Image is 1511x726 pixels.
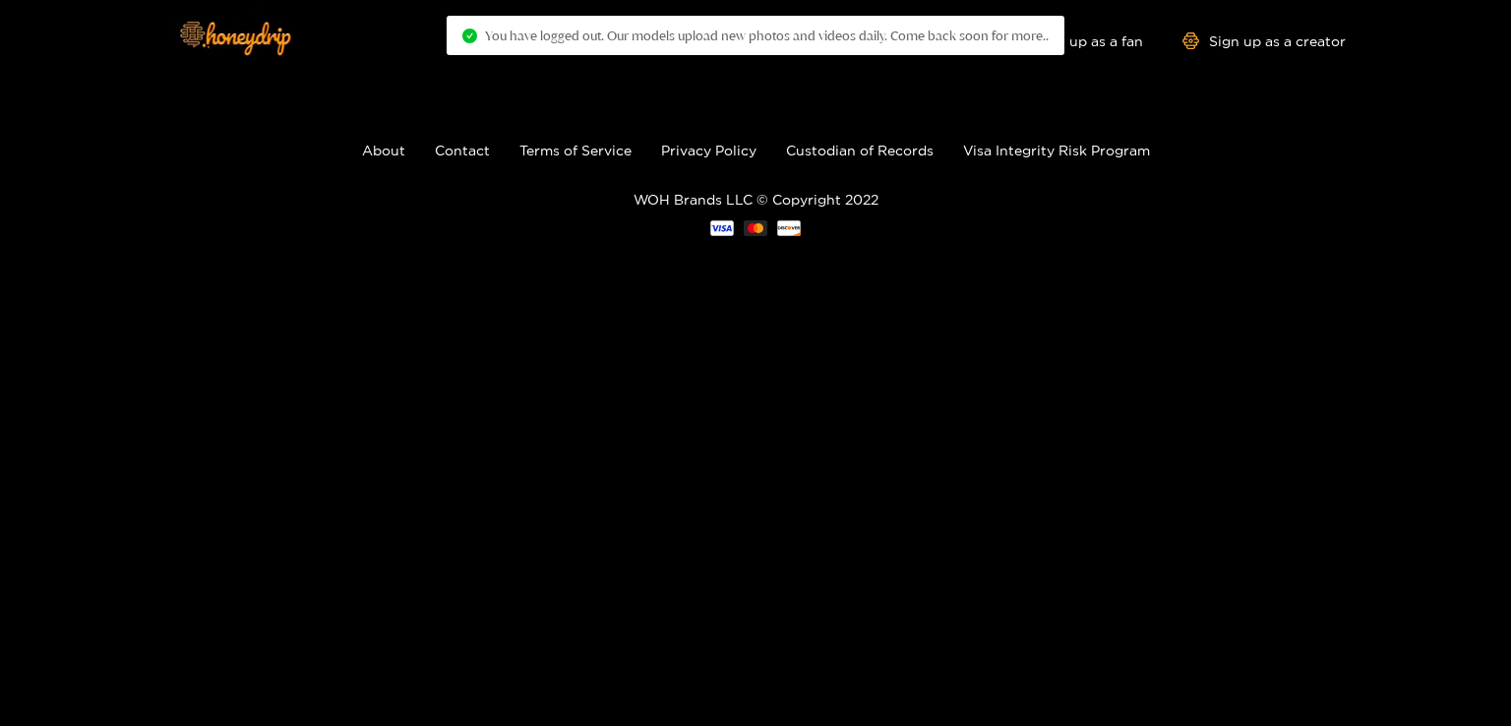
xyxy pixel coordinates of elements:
[519,143,632,157] a: Terms of Service
[661,143,756,157] a: Privacy Policy
[786,143,934,157] a: Custodian of Records
[362,143,405,157] a: About
[1008,32,1143,49] a: Sign up as a fan
[435,143,490,157] a: Contact
[485,28,1049,43] span: You have logged out. Our models upload new photos and videos daily. Come back soon for more..
[1182,32,1346,49] a: Sign up as a creator
[963,143,1150,157] a: Visa Integrity Risk Program
[462,29,477,43] span: check-circle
